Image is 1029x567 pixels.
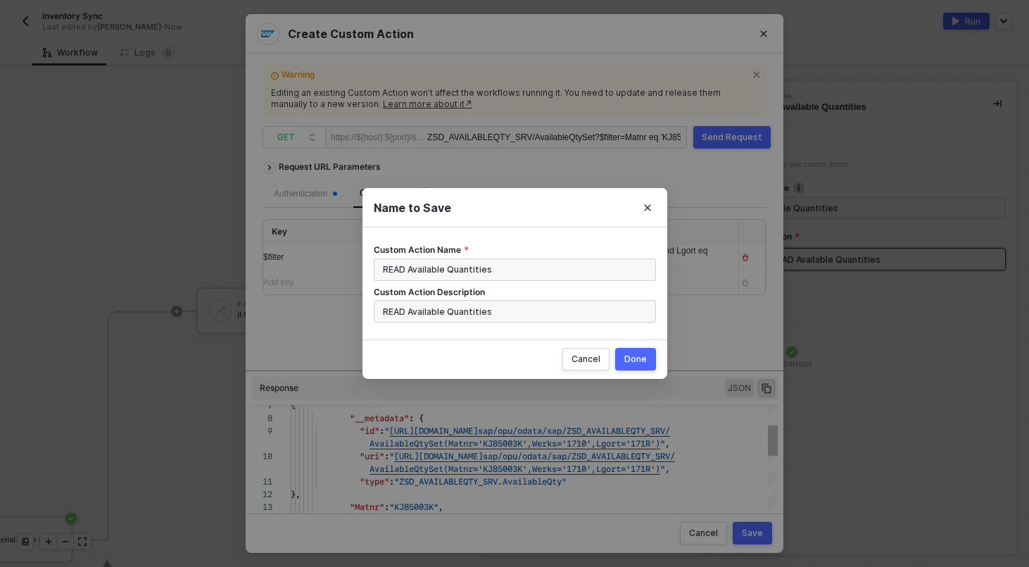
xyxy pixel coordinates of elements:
div: Send Request [702,132,762,143]
span: : [379,424,384,437]
sup: 1 [417,187,431,201]
button: Save [733,522,772,544]
span: Query Params [360,188,431,198]
span: : [384,513,389,526]
span: , [665,462,670,475]
span: }, [291,487,301,501]
a: Learn more about it↗ [383,99,472,109]
th: Key [263,220,501,244]
div: Name to Save [374,200,656,215]
label: Custom Action Description [374,287,494,298]
span: "id" [360,424,379,437]
button: Close [744,14,783,54]
div: Save [742,528,763,539]
img: integration-icon [261,27,275,41]
span: " [660,437,665,450]
span: icon-close [752,68,764,79]
div: 8 [251,412,272,425]
div: Cancel [689,528,718,539]
span: : [389,475,394,488]
button: Cancel [680,522,727,544]
button: Close [628,188,667,228]
div: 9 [251,425,272,437]
span: AvailableQtySet(Matnr='KJ85003K',Werks='1710',Lgor [370,462,616,475]
span: "ZSD_AVAILABLEQTY_SRV.AvailableQty" [394,475,567,488]
span: " [389,449,394,463]
span: "Matnr" [350,500,384,513]
span: Warning [282,69,747,85]
span: [URL][DOMAIN_NAME] [394,449,483,463]
div: Done [624,354,647,365]
div: Cancel [572,354,600,365]
label: Custom Action Name [374,244,469,256]
span: " [384,424,389,437]
div: 10 [251,450,272,463]
span: ?$filter=Matnr eq 'KJ85003K' and Werks eq '1710' and Lgort eq '171R' [595,132,857,142]
span: "Werks" [350,513,384,526]
span: , [419,513,424,526]
span: [URL][DOMAIN_NAME] [389,424,478,437]
span: sap/opu/odata/sap/ZSD_AVAILABLEQTY_SRV/ [478,424,670,437]
div: 12 [251,488,272,501]
div: https://${host}:${port}/sap/opu/odata/sap/ [331,127,427,148]
span: " [660,462,665,475]
div: Create Custom Action [257,23,772,45]
span: , [438,500,443,513]
span: "uri" [360,449,384,463]
div: Response [260,382,298,394]
div: Authentication [274,187,337,201]
div: Editing an existing Custom Action won’t affect the workflows running it. You need to update and r... [271,87,758,109]
span: "__metadata" [350,411,409,425]
span: $filter [263,252,284,262]
span: : [384,500,389,513]
span: GET [277,127,317,148]
button: Done [615,348,656,370]
div: Request URL Parameters [272,154,388,180]
span: : [384,449,389,463]
div: 11 [251,475,272,488]
div: ZSD_AVAILABLEQTY_SRV/AvailableQtySet [427,127,681,149]
span: JSON [725,380,754,397]
button: Send Request [693,126,771,149]
span: "1710" [389,513,419,526]
span: icon-copy-paste [760,382,773,394]
input: Custom Action Name [374,258,656,281]
span: "type" [360,475,389,488]
input: Custom Action Description [374,300,656,323]
div: 13 [251,501,272,513]
span: "KJ85003K" [389,500,438,513]
span: , [665,437,670,450]
span: sap/opu/odata/sap/ZSD_AVAILABLEQTY_SRV/ [483,449,675,463]
button: Cancel [562,348,610,370]
span: t='171R') [616,462,660,475]
span: AvailableQtySet(Matnr='KJ85003K',Werks='1710',Lgor [370,437,616,450]
span: t='171R') [616,437,660,450]
span: : { [409,411,424,425]
span: icon-arrow-right [264,166,275,171]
